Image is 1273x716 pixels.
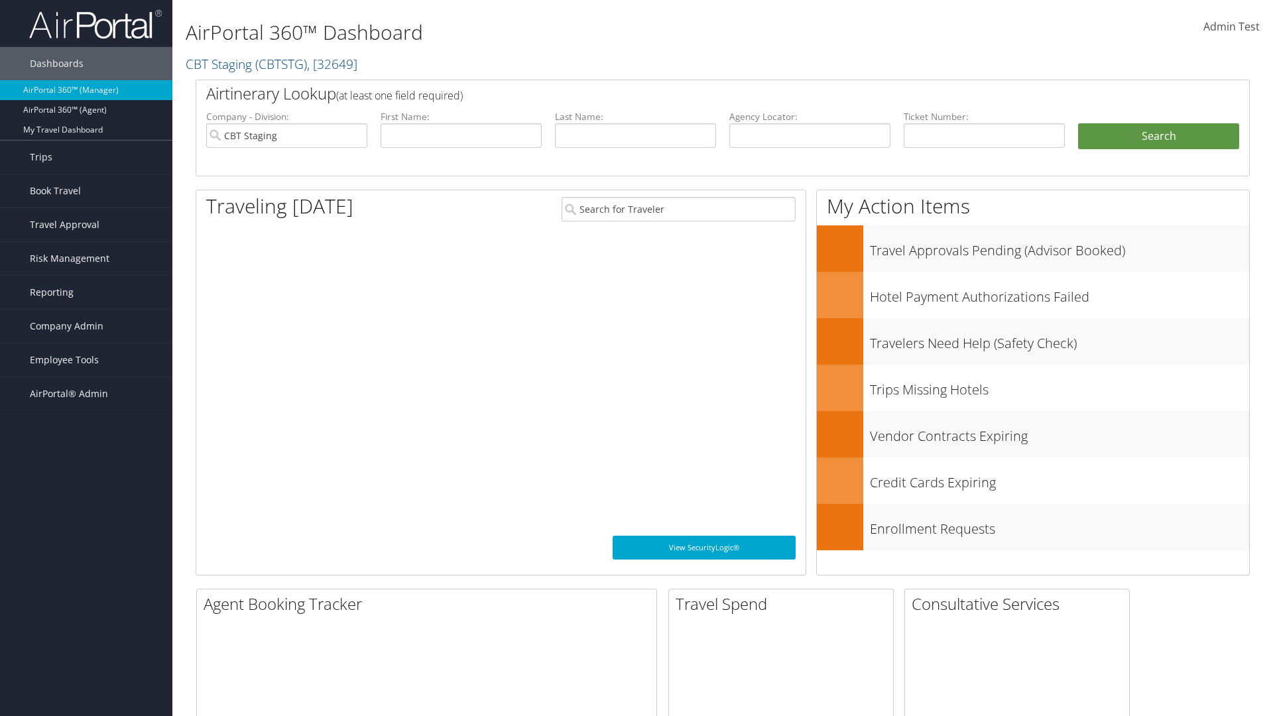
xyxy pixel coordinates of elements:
h2: Agent Booking Tracker [204,593,656,615]
h3: Travelers Need Help (Safety Check) [870,328,1249,353]
span: (at least one field required) [336,88,463,103]
h1: AirPortal 360™ Dashboard [186,19,902,46]
span: ( CBTSTG ) [255,55,307,73]
span: , [ 32649 ] [307,55,357,73]
a: Admin Test [1203,7,1260,48]
a: CBT Staging [186,55,357,73]
input: Search for Traveler [562,197,796,221]
img: airportal-logo.png [29,9,162,40]
span: Dashboards [30,47,84,80]
span: Company Admin [30,310,103,343]
span: Reporting [30,276,74,309]
a: Travel Approvals Pending (Advisor Booked) [817,225,1249,272]
a: Credit Cards Expiring [817,457,1249,504]
a: Vendor Contracts Expiring [817,411,1249,457]
a: Travelers Need Help (Safety Check) [817,318,1249,365]
label: Last Name: [555,110,716,123]
a: View SecurityLogic® [613,536,796,560]
span: Risk Management [30,242,109,275]
span: Travel Approval [30,208,99,241]
label: Ticket Number: [904,110,1065,123]
h3: Trips Missing Hotels [870,374,1249,399]
label: Company - Division: [206,110,367,123]
h3: Enrollment Requests [870,513,1249,538]
span: Admin Test [1203,19,1260,34]
h1: Traveling [DATE] [206,192,353,220]
a: Enrollment Requests [817,504,1249,550]
span: Employee Tools [30,343,99,377]
h1: My Action Items [817,192,1249,220]
h2: Travel Spend [676,593,893,615]
label: First Name: [381,110,542,123]
a: Hotel Payment Authorizations Failed [817,272,1249,318]
h3: Credit Cards Expiring [870,467,1249,492]
a: Trips Missing Hotels [817,365,1249,411]
button: Search [1078,123,1239,150]
label: Agency Locator: [729,110,890,123]
h3: Hotel Payment Authorizations Failed [870,281,1249,306]
h3: Vendor Contracts Expiring [870,420,1249,446]
span: Book Travel [30,174,81,208]
h3: Travel Approvals Pending (Advisor Booked) [870,235,1249,260]
span: Trips [30,141,52,174]
h2: Consultative Services [912,593,1129,615]
span: AirPortal® Admin [30,377,108,410]
h2: Airtinerary Lookup [206,82,1152,105]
